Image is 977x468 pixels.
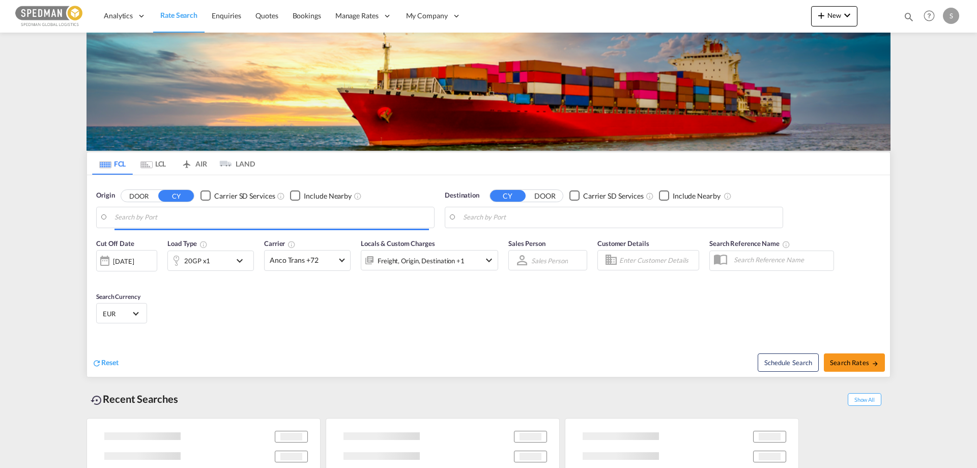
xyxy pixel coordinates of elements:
button: Search Ratesicon-arrow-right [824,353,885,372]
div: Recent Searches [87,388,182,410]
span: Locals & Custom Charges [361,239,435,247]
md-checkbox: Checkbox No Ink [659,190,721,201]
div: Include Nearby [304,191,352,201]
span: Search Rates [830,359,879,367]
md-tab-item: LAND [214,152,255,175]
md-icon: Unchecked: Search for CY (Container Yard) services for all selected carriers.Checked : Search for... [646,192,654,200]
md-icon: icon-refresh [92,359,101,368]
input: Enter Customer Details [619,253,696,268]
button: Note: By default Schedule search will only considerorigin ports, destination ports and cut off da... [758,353,819,372]
div: S [943,8,959,24]
span: Search Currency [96,293,140,300]
div: 20GP x1icon-chevron-down [167,251,254,271]
md-icon: Your search will be saved by the below given name [782,240,790,249]
md-checkbox: Checkbox No Ink [569,190,644,201]
md-icon: icon-plus 400-fg [815,9,827,21]
md-icon: icon-chevron-down [483,254,495,266]
div: icon-refreshReset [92,357,119,369]
div: Carrier SD Services [583,191,644,201]
div: Include Nearby [673,191,721,201]
span: Manage Rates [335,11,379,21]
button: icon-plus 400-fgNewicon-chevron-down [811,6,857,26]
button: CY [490,190,526,202]
span: Analytics [104,11,133,21]
button: DOOR [527,190,563,202]
md-icon: icon-airplane [181,158,193,166]
md-icon: Unchecked: Ignores neighbouring ports when fetching rates.Checked : Includes neighbouring ports w... [724,192,732,200]
md-select: Select Currency: € EUREuro [102,306,141,321]
div: Help [921,7,943,25]
div: 20GP x1 [184,254,210,268]
md-tab-item: LCL [133,152,174,175]
md-icon: icon-chevron-down [234,255,251,267]
div: Origin DOOR CY Checkbox No InkUnchecked: Search for CY (Container Yard) services for all selected... [87,175,890,377]
md-pagination-wrapper: Use the left and right arrow keys to navigate between tabs [92,152,255,175]
md-icon: Unchecked: Search for CY (Container Yard) services for all selected carriers.Checked : Search for... [277,192,285,200]
span: Origin [96,190,114,201]
span: Rate Search [160,11,197,19]
img: c12ca350ff1b11efb6b291369744d907.png [15,5,84,27]
md-icon: icon-chevron-down [841,9,853,21]
button: DOOR [121,190,157,202]
span: Search Reference Name [709,239,790,247]
input: Search by Port [463,210,778,225]
span: Cut Off Date [96,239,134,247]
span: My Company [406,11,448,21]
md-icon: The selected Trucker/Carrierwill be displayed in the rate results If the rates are from another f... [288,240,296,249]
span: Customer Details [597,239,649,247]
span: EUR [103,309,131,318]
span: Enquiries [212,11,241,20]
div: icon-magnify [903,11,914,26]
span: Reset [101,358,119,367]
md-icon: icon-information-outline [199,240,208,249]
input: Search Reference Name [729,252,834,267]
span: Help [921,7,938,24]
md-checkbox: Checkbox No Ink [200,190,275,201]
div: Carrier SD Services [214,191,275,201]
div: Freight Origin Destination Factory Stuffingicon-chevron-down [361,250,498,270]
span: Destination [445,190,479,201]
md-datepicker: Select [96,270,104,284]
span: Bookings [293,11,321,20]
img: LCL+%26+FCL+BACKGROUND.png [87,33,890,151]
span: Carrier [264,239,296,247]
md-checkbox: Checkbox No Ink [290,190,352,201]
div: [DATE] [113,257,134,266]
md-icon: icon-backup-restore [91,394,103,406]
span: Anco Trans +72 [270,255,336,265]
md-tab-item: AIR [174,152,214,175]
span: New [815,11,853,19]
md-icon: Unchecked: Ignores neighbouring ports when fetching rates.Checked : Includes neighbouring ports w... [354,192,362,200]
span: Load Type [167,239,208,247]
span: Quotes [255,11,278,20]
md-icon: icon-magnify [903,11,914,22]
button: CY [158,190,194,202]
md-tab-item: FCL [92,152,133,175]
span: Sales Person [508,239,545,247]
div: [DATE] [96,250,157,271]
md-select: Sales Person [530,253,569,268]
md-icon: icon-arrow-right [872,360,879,367]
div: Freight Origin Destination Factory Stuffing [378,254,465,268]
input: Search by Port [114,210,429,225]
span: Show All [848,393,881,406]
